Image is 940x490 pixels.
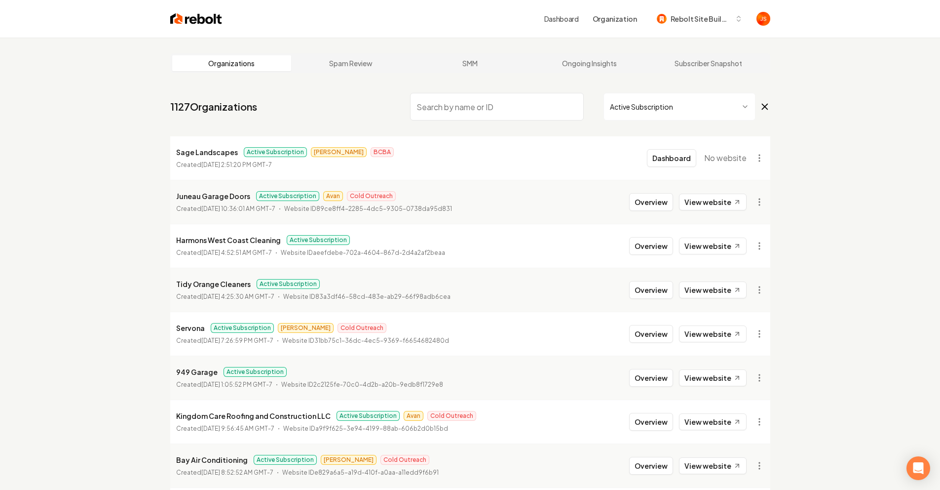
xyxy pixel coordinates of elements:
[410,93,584,121] input: Search by name or ID
[176,146,238,158] p: Sage Landscapes
[283,292,451,302] p: Website ID 83a3df46-58cd-483e-ab29-66f98adb6cea
[679,457,747,474] a: View website
[244,147,307,157] span: Active Subscription
[176,468,273,478] p: Created
[587,10,643,28] button: Organization
[311,147,367,157] span: [PERSON_NAME]
[427,411,476,421] span: Cold Outreach
[170,100,257,114] a: 1127Organizations
[201,469,273,476] time: [DATE] 8:52:52 AM GMT-7
[629,237,673,255] button: Overview
[201,425,274,432] time: [DATE] 9:56:45 AM GMT-7
[176,366,218,378] p: 949 Garage
[176,454,248,466] p: Bay Air Conditioning
[647,149,696,167] button: Dashboard
[649,55,768,71] a: Subscriber Snapshot
[337,411,400,421] span: Active Subscription
[282,468,439,478] p: Website ID e829a6a5-a19d-410f-a0aa-a11edd9f6b91
[284,204,452,214] p: Website ID 89ce8ff4-2285-4dc5-9305-0738da95d831
[906,456,930,480] div: Open Intercom Messenger
[176,424,274,434] p: Created
[172,55,292,71] a: Organizations
[281,380,443,390] p: Website ID 2c2125fe-70c0-4d2b-a20b-9edb8f1729e8
[679,369,747,386] a: View website
[371,147,394,157] span: BCBA
[170,12,222,26] img: Rebolt Logo
[283,424,448,434] p: Website ID a9f9f625-3e94-4199-88ab-606b2d0b15bd
[257,279,320,289] span: Active Subscription
[338,323,386,333] span: Cold Outreach
[544,14,579,24] a: Dashboard
[281,248,445,258] p: Website ID aeefdebe-702a-4604-867d-2d4a2af2beaa
[321,455,376,465] span: [PERSON_NAME]
[323,191,343,201] span: Avan
[704,152,747,164] span: No website
[411,55,530,71] a: SMM
[201,381,272,388] time: [DATE] 1:05:52 PM GMT-7
[629,457,673,475] button: Overview
[176,336,273,346] p: Created
[176,234,281,246] p: Harmons West Coast Cleaning
[176,190,250,202] p: Juneau Garage Doors
[380,455,429,465] span: Cold Outreach
[176,410,331,422] p: Kingdom Care Roofing and Construction LLC
[756,12,770,26] img: James Shamoun
[176,160,272,170] p: Created
[176,204,275,214] p: Created
[679,326,747,342] a: View website
[291,55,411,71] a: Spam Review
[201,337,273,344] time: [DATE] 7:26:59 PM GMT-7
[201,161,272,168] time: [DATE] 2:51:20 PM GMT-7
[176,248,272,258] p: Created
[347,191,396,201] span: Cold Outreach
[256,191,319,201] span: Active Subscription
[657,14,667,24] img: Rebolt Site Builder
[756,12,770,26] button: Open user button
[629,369,673,387] button: Overview
[254,455,317,465] span: Active Subscription
[679,238,747,254] a: View website
[201,205,275,212] time: [DATE] 10:36:01 AM GMT-7
[629,281,673,299] button: Overview
[224,367,287,377] span: Active Subscription
[287,235,350,245] span: Active Subscription
[282,336,449,346] p: Website ID 31bb75c1-36dc-4ec5-9369-f6654682480d
[176,278,251,290] p: Tidy Orange Cleaners
[629,193,673,211] button: Overview
[629,413,673,431] button: Overview
[679,413,747,430] a: View website
[176,292,274,302] p: Created
[404,411,423,421] span: Avan
[176,380,272,390] p: Created
[679,194,747,210] a: View website
[278,323,334,333] span: [PERSON_NAME]
[629,325,673,343] button: Overview
[671,14,731,24] span: Rebolt Site Builder
[201,249,272,256] time: [DATE] 4:52:51 AM GMT-7
[211,323,274,333] span: Active Subscription
[201,293,274,300] time: [DATE] 4:25:30 AM GMT-7
[529,55,649,71] a: Ongoing Insights
[176,322,205,334] p: Servona
[679,282,747,298] a: View website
